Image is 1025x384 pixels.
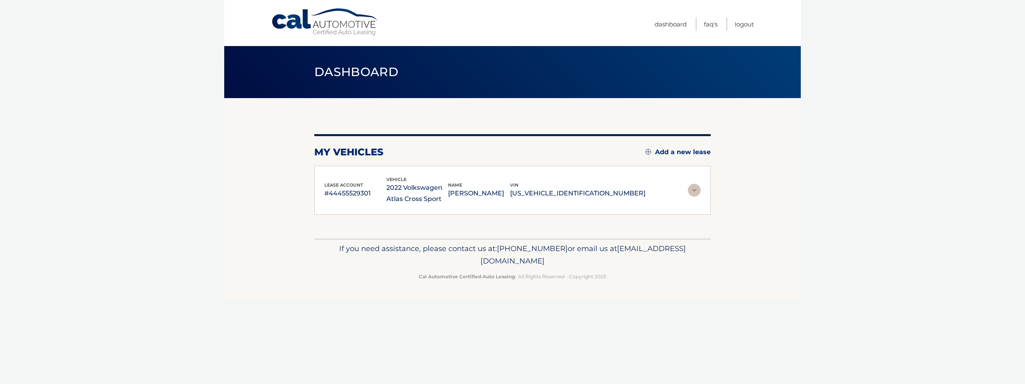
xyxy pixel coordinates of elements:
p: - All Rights Reserved - Copyright 2025 [320,272,705,281]
a: Add a new lease [645,148,711,156]
p: [PERSON_NAME] [448,188,510,199]
span: Dashboard [314,64,398,79]
strong: Cal Automotive Certified Auto Leasing [419,273,515,279]
a: Cal Automotive [271,8,379,36]
p: If you need assistance, please contact us at: or email us at [320,242,705,268]
p: #44455529301 [324,188,386,199]
span: vehicle [386,177,406,182]
span: name [448,182,462,188]
p: [US_VEHICLE_IDENTIFICATION_NUMBER] [510,188,645,199]
span: lease account [324,182,363,188]
p: 2022 Volkswagen Atlas Cross Sport [386,182,448,205]
img: accordion-rest.svg [688,184,701,197]
a: Logout [735,18,754,31]
h2: my vehicles [314,146,384,158]
span: vin [510,182,519,188]
span: [PHONE_NUMBER] [497,244,568,253]
img: add.svg [645,149,651,155]
a: FAQ's [704,18,717,31]
a: Dashboard [655,18,687,31]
